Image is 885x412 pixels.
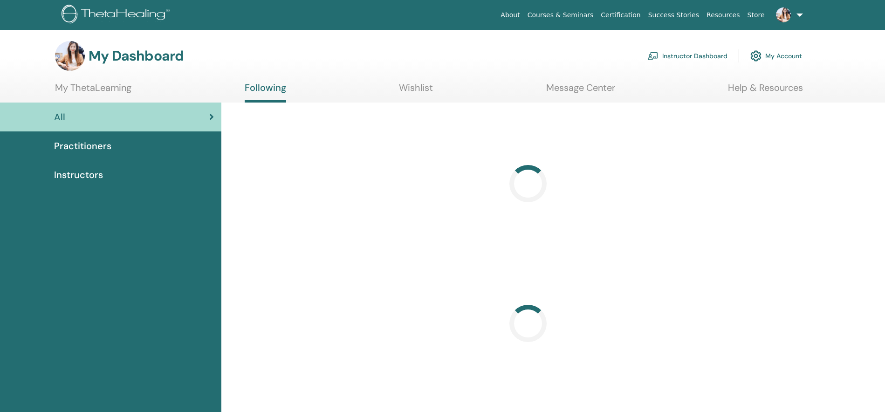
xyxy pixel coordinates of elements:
a: My ThetaLearning [55,82,131,100]
img: logo.png [62,5,173,26]
img: default.jpg [55,41,85,71]
a: Following [245,82,286,103]
a: Courses & Seminars [524,7,597,24]
a: Resources [703,7,744,24]
span: Practitioners [54,139,111,153]
a: Instructor Dashboard [647,46,727,66]
span: Instructors [54,168,103,182]
a: My Account [750,46,802,66]
img: chalkboard-teacher.svg [647,52,659,60]
a: About [497,7,523,24]
img: default.jpg [776,7,791,22]
a: Success Stories [645,7,703,24]
a: Message Center [546,82,615,100]
a: Help & Resources [728,82,803,100]
img: cog.svg [750,48,762,64]
a: Certification [597,7,644,24]
span: All [54,110,65,124]
a: Store [744,7,768,24]
h3: My Dashboard [89,48,184,64]
a: Wishlist [399,82,433,100]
